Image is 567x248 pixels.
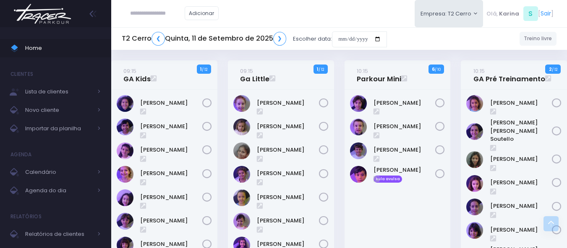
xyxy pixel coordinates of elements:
small: / 12 [202,67,207,72]
a: [PERSON_NAME] [257,217,319,225]
a: [PERSON_NAME] [257,146,319,154]
strong: 1 [317,66,319,72]
img: Julia Merlino Donadell [233,213,250,230]
a: [PERSON_NAME] [PERSON_NAME] Soutello [490,119,552,143]
img: Luzia Rolfini Fernandes [466,199,483,215]
a: [PERSON_NAME] [140,169,202,178]
span: Novo cliente [25,105,92,116]
a: 10:15Parkour Mini [357,67,401,83]
img: Isabela de Brito Moffa [117,189,133,206]
h4: Relatórios [10,208,42,225]
small: 10:15 [357,67,368,75]
a: [PERSON_NAME] [490,99,552,107]
img: Antonieta Bonna Gobo N Silva [233,95,250,112]
a: [PERSON_NAME] [140,193,202,201]
img: Heloísa Amado [233,142,250,159]
a: [PERSON_NAME] [374,99,436,107]
span: Importar da planilha [25,123,92,134]
a: 09:15Ga Little [240,67,269,83]
div: [ ] [483,4,557,23]
span: Olá, [486,10,498,18]
img: Dante Passos [350,95,367,112]
img: Guilherme Soares Naressi [350,119,367,135]
a: [PERSON_NAME] [490,178,552,187]
span: Agenda do dia [25,185,92,196]
small: / 10 [435,67,441,72]
img: Isabel Silveira Chulam [233,189,250,206]
img: Samuel Bigaton [350,166,367,183]
img: Isabel Amado [233,166,250,183]
img: Clara Guimaraes Kron [117,142,133,159]
h4: Clientes [10,66,33,83]
h5: T2 Cerro Quinta, 11 de Setembro de 2025 [122,32,286,46]
span: Aula avulsa [374,176,402,183]
img: Ana Helena Soutello [466,123,483,140]
img: Beatriz Kikuchi [117,119,133,135]
img: Luisa Tomchinsky Montezano [466,175,483,192]
a: [PERSON_NAME] [140,146,202,154]
small: / 12 [552,67,557,72]
a: [PERSON_NAME] [374,166,436,174]
img: Catarina Andrade [233,119,250,135]
a: Treino livre [520,32,557,46]
small: 09:15 [240,67,253,75]
div: Escolher data: [122,29,387,49]
small: / 12 [319,67,324,72]
a: ❯ [273,32,287,46]
a: [PERSON_NAME] [140,122,202,131]
img: Otto Guimarães Krön [350,142,367,159]
img: Maria Clara Frateschi [117,213,133,230]
a: [PERSON_NAME] [374,122,436,131]
a: [PERSON_NAME] [257,169,319,178]
a: [PERSON_NAME] [257,99,319,107]
img: Julia de Campos Munhoz [466,151,483,168]
a: [PERSON_NAME] [257,193,319,201]
img: Alice Oliveira Castro [466,95,483,112]
img: Malu Bernardes [466,222,483,239]
small: 09:15 [123,67,136,75]
a: [PERSON_NAME] [140,99,202,107]
strong: 6 [432,66,435,72]
span: Lista de clientes [25,86,92,97]
img: Gabriela Libardi Galesi Bernardo [117,166,133,183]
img: Ana Beatriz Xavier Roque [117,95,133,112]
span: Calendário [25,167,92,178]
span: Relatórios de clientes [25,229,92,240]
a: 09:15GA Kids [123,67,151,83]
a: Adicionar [185,6,219,20]
span: Karina [499,10,519,18]
a: [PERSON_NAME] [490,155,552,163]
strong: 2 [549,66,552,72]
a: ❮ [152,32,165,46]
a: [PERSON_NAME] [490,226,552,234]
h4: Agenda [10,146,32,163]
a: [PERSON_NAME] [374,146,436,154]
a: Sair [541,9,551,18]
span: Home [25,43,101,54]
a: [PERSON_NAME] [140,217,202,225]
span: S [523,6,538,21]
strong: 1 [200,66,202,72]
small: 10:15 [473,67,485,75]
a: [PERSON_NAME] [490,202,552,210]
a: 10:15GA Pré Treinamento [473,67,545,83]
a: [PERSON_NAME] [257,122,319,131]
